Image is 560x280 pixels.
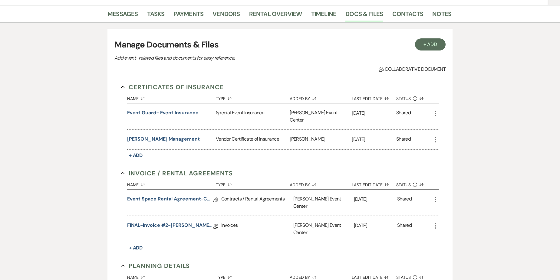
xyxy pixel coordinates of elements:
a: Notes [432,9,451,22]
div: Shared [396,135,411,144]
p: [DATE] [354,195,397,203]
button: Certificates of Insurance [121,83,224,92]
a: Payments [174,9,204,22]
button: Name [127,92,216,103]
div: Shared [397,222,412,236]
a: Event Space Rental Agreement-CelesteColeman [127,195,213,205]
p: [DATE] [352,135,396,143]
button: Name [127,178,216,189]
button: + Add [127,151,145,160]
span: + Add [129,152,143,158]
a: Tasks [147,9,165,22]
button: Event Guard- Event Insurance [127,109,199,116]
div: [PERSON_NAME] Event Center [293,190,354,216]
button: Status [396,178,432,189]
span: Collaborative document [379,66,446,73]
a: Contacts [392,9,423,22]
a: Rental Overview [249,9,302,22]
div: Shared [396,109,411,124]
span: Status [396,183,411,187]
div: Invoices [221,216,293,242]
span: Status [396,275,411,279]
h3: Manage Documents & Files [114,38,446,51]
button: Added By [290,92,352,103]
a: Docs & Files [345,9,383,22]
button: Type [216,92,290,103]
div: Contracts / Rental Agreements [221,190,293,216]
button: Last Edit Date [352,178,396,189]
button: Type [216,178,290,189]
button: Added By [290,178,352,189]
a: Messages [107,9,138,22]
div: Special Event Insurance [216,103,290,129]
span: + Add [129,245,143,251]
button: Planning Details [121,261,190,270]
span: Status [396,96,411,101]
button: [PERSON_NAME] Management [127,135,200,143]
p: [DATE] [354,222,397,230]
div: [PERSON_NAME] Event Center [293,216,354,242]
button: + Add [127,244,145,252]
p: Add event–related files and documents for easy reference. [114,54,326,62]
a: Vendors [212,9,240,22]
button: Invoice / Rental Agreements [121,169,233,178]
div: [PERSON_NAME] Event Center [290,103,352,129]
p: [DATE] [352,109,396,117]
a: FINAL-Invoice #2-[PERSON_NAME] Gold-12.07.25 [127,222,213,231]
div: Vendor Certificate of Insurance [216,130,290,149]
button: Last Edit Date [352,92,396,103]
button: + Add [415,38,446,50]
div: Shared [397,195,412,210]
div: [PERSON_NAME] [290,130,352,149]
button: Status [396,92,432,103]
a: Timeline [311,9,337,22]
